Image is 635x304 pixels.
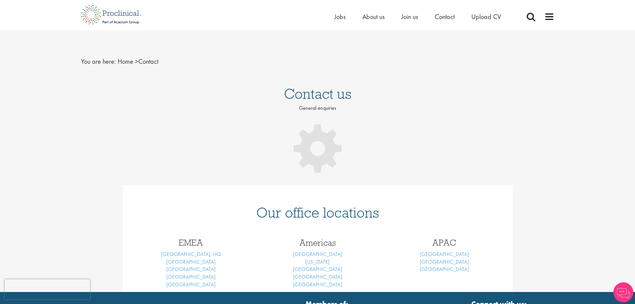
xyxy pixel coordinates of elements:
a: [GEOGRAPHIC_DATA] [166,281,216,288]
a: Contact [435,12,455,21]
h3: Americas [259,238,376,247]
a: Join us [401,12,418,21]
a: [US_STATE] [305,258,330,265]
a: [GEOGRAPHIC_DATA] [293,273,342,280]
iframe: reCAPTCHA [5,279,90,299]
a: [GEOGRAPHIC_DATA] [166,273,216,280]
a: [GEOGRAPHIC_DATA] [166,258,216,265]
a: Jobs [334,12,346,21]
h3: EMEA [133,238,249,247]
h1: Our office locations [133,205,503,220]
span: You are here: [81,57,116,66]
a: breadcrumb link to Home [118,57,133,66]
a: [GEOGRAPHIC_DATA], HQ [161,251,221,258]
a: [GEOGRAPHIC_DATA] [293,281,342,288]
a: [GEOGRAPHIC_DATA] [420,258,469,265]
a: [GEOGRAPHIC_DATA] [293,251,342,258]
a: [GEOGRAPHIC_DATA] [166,266,216,273]
a: [GEOGRAPHIC_DATA] [420,266,469,273]
img: Chatbot [613,282,633,302]
a: [GEOGRAPHIC_DATA] [293,266,342,273]
h3: APAC [386,238,503,247]
a: Upload CV [471,12,501,21]
a: About us [362,12,385,21]
span: Contact [118,57,158,66]
span: > [135,57,138,66]
a: [GEOGRAPHIC_DATA] [420,251,469,258]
